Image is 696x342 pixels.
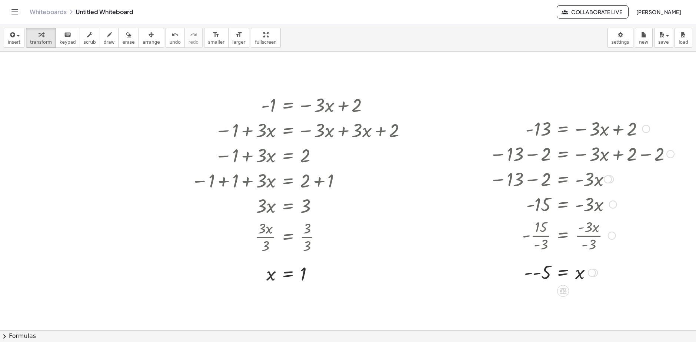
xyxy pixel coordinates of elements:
span: scrub [84,40,96,45]
span: draw [104,40,115,45]
button: erase [118,28,139,48]
span: settings [612,40,629,45]
span: undo [170,40,181,45]
i: keyboard [64,30,71,39]
button: arrange [139,28,164,48]
button: format_sizesmaller [204,28,229,48]
button: redoredo [184,28,203,48]
a: Whiteboards [30,8,67,16]
button: save [654,28,673,48]
span: save [658,40,669,45]
button: Toggle navigation [9,6,21,18]
span: fullscreen [255,40,276,45]
button: fullscreen [251,28,280,48]
span: keypad [60,40,76,45]
button: insert [4,28,24,48]
span: [PERSON_NAME] [636,9,681,15]
button: undoundo [166,28,185,48]
button: [PERSON_NAME] [630,5,687,19]
span: redo [189,40,199,45]
button: Collaborate Live [557,5,629,19]
button: new [635,28,653,48]
i: format_size [235,30,242,39]
span: Collaborate Live [563,9,622,15]
span: smaller [208,40,224,45]
button: scrub [80,28,100,48]
button: format_sizelarger [228,28,249,48]
i: undo [171,30,179,39]
div: Apply the same math to both sides of the equation [557,285,569,297]
button: keyboardkeypad [56,28,80,48]
button: load [675,28,692,48]
span: load [679,40,688,45]
span: insert [8,40,20,45]
span: transform [30,40,52,45]
span: larger [232,40,245,45]
button: transform [26,28,56,48]
span: new [639,40,648,45]
i: format_size [213,30,220,39]
span: arrange [143,40,160,45]
i: redo [190,30,197,39]
button: draw [100,28,119,48]
span: erase [122,40,134,45]
button: settings [607,28,633,48]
